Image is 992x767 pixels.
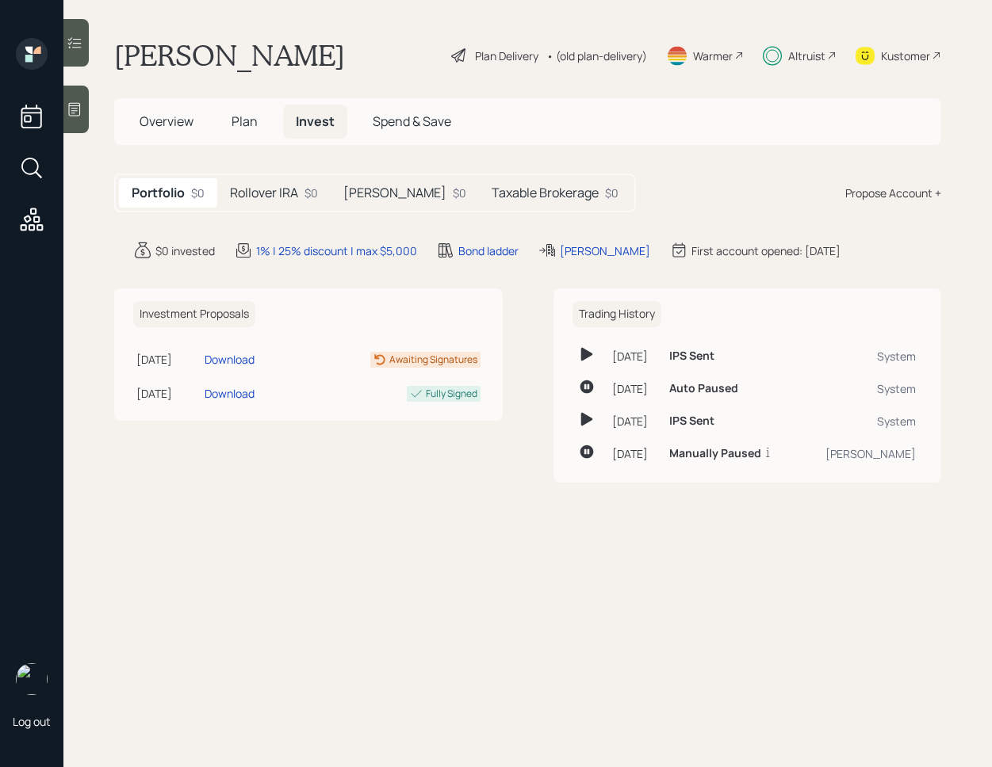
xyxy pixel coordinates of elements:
span: Invest [296,113,335,130]
div: $0 [605,185,619,201]
span: Spend & Save [373,113,451,130]
div: System [807,380,916,397]
h5: Taxable Brokerage [492,185,599,200]
div: Bond ladder [458,242,519,259]
span: Overview [140,113,193,130]
div: [DATE] [612,413,657,429]
div: Kustomer [881,48,930,64]
div: Download [205,351,255,368]
h5: Rollover IRA [230,185,298,200]
h6: Investment Proposals [133,301,255,327]
div: • (old plan-delivery) [546,48,647,64]
div: Fully Signed [426,387,477,401]
div: [DATE] [612,348,657,364]
div: [DATE] [136,351,198,368]
h6: Manually Paused [669,447,761,460]
div: $0 [304,185,318,201]
div: System [807,413,916,429]
div: First account opened: [DATE] [691,242,841,259]
img: retirable_logo.png [16,663,48,695]
div: Log out [13,714,51,729]
div: [DATE] [612,445,657,462]
div: $0 [453,185,466,201]
div: [DATE] [136,385,198,402]
div: Propose Account + [845,185,941,201]
div: System [807,348,916,364]
div: Awaiting Signatures [389,353,477,367]
h5: Portfolio [132,185,185,200]
div: Plan Delivery [475,48,538,64]
h5: [PERSON_NAME] [343,185,446,200]
h6: Trading History [573,301,661,327]
div: Warmer [693,48,733,64]
div: $0 [191,185,205,201]
h6: Auto Paused [669,382,738,395]
div: Download [205,385,255,402]
div: [PERSON_NAME] [807,445,916,462]
h6: IPS Sent [669,414,714,428]
div: [DATE] [612,380,657,397]
h6: IPS Sent [669,349,714,363]
div: 1% | 25% discount | max $5,000 [256,242,417,259]
span: Plan [232,113,258,130]
div: [PERSON_NAME] [560,242,650,259]
h1: [PERSON_NAME] [114,38,345,73]
div: $0 invested [155,242,215,259]
div: Altruist [788,48,825,64]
